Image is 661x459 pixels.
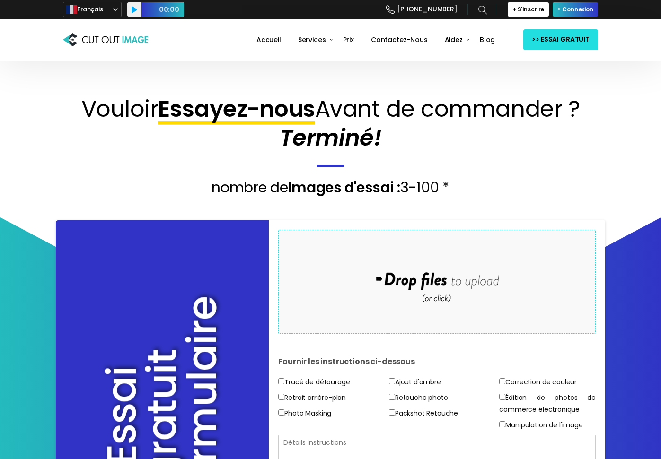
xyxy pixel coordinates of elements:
a: + S'inscrire [508,2,549,17]
span: + S'inscrire [512,6,545,13]
input: Retrait arrière-plan [278,394,284,400]
span: Time Slider [141,2,184,17]
label: Retrait arrière-plan [278,392,346,404]
input: Tracé de détourage [278,378,284,384]
label: Édition de photos de commerce électronique [499,392,596,416]
span: Images d'essai : [288,177,400,198]
span: Avant de commander ? [315,93,580,125]
input: Correction de couleur [499,378,505,384]
div: Audio Player [127,2,184,17]
span: Contactez-Nous [371,35,428,44]
input: Retouche photo [389,394,395,400]
label: Tracé de détourage [278,376,350,388]
img: Cut Out Image: Fournisseur de services de découpe de photos [63,31,148,49]
a: > Connexion [553,2,598,17]
a: >> ESSAI GRATUIT [523,29,598,50]
span: Terminé! [280,122,381,154]
span: Accueil [256,35,281,44]
label: Photo Masking [278,407,331,419]
label: Packshot Retouche [389,407,458,419]
input: Manipulation de l'image [499,421,505,427]
h4: Fournir les instructions ci-dessous [278,347,596,376]
a: Français [63,2,122,17]
input: Édition de photos de commerce électronique [499,394,505,400]
a: Accueil [253,29,285,51]
a: Prix [339,29,358,51]
input: Packshot Retouche [389,409,395,416]
img: fr [66,4,77,15]
a: Services [294,29,330,51]
span: 3-100 * [400,177,449,198]
span: Prix [343,35,354,44]
a: Contactez-Nous [367,29,432,51]
label: Manipulation de l'image [499,419,582,431]
input: Ajout d'ombre [389,378,395,384]
input: Photo Masking [278,409,284,416]
label: Retouche photo [389,392,448,404]
span: Blog [480,35,495,44]
span: nombre de [212,177,288,198]
span: Services [298,35,326,44]
span: > Connexion [557,6,593,13]
a: Blog [476,29,499,51]
span: >> ESSAI GRATUIT [532,34,590,45]
span: Aidez [445,35,463,44]
button: Play [127,2,141,17]
label: Correction de couleur [499,376,577,388]
a: Aidez [441,29,467,51]
span: Vouloir [81,93,159,125]
label: Ajout d'ombre [389,376,441,388]
span: Essayez-nous [158,93,315,125]
a: [PHONE_NUMBER] [386,1,458,18]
